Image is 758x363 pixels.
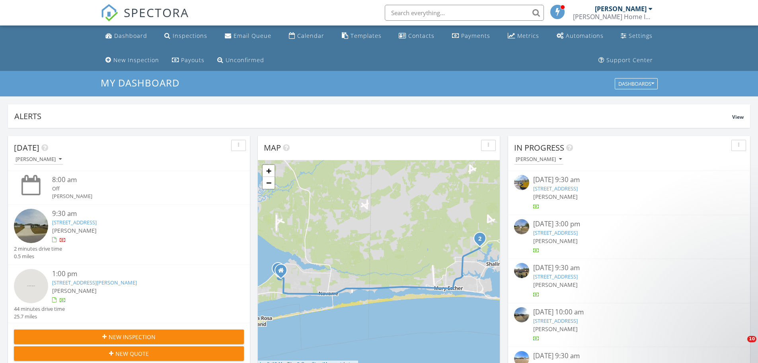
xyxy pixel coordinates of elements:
[263,177,275,189] a: Zoom out
[52,219,97,226] a: [STREET_ADDRESS]
[14,269,48,303] img: streetview
[514,263,529,278] img: streetview
[101,11,189,27] a: SPECTORA
[732,114,744,120] span: View
[408,32,435,39] div: Contacts
[478,236,481,242] i: 2
[101,4,118,22] img: The Best Home Inspection Software - Spectora
[514,219,529,234] img: streetview
[533,273,578,280] a: [STREET_ADDRESS]
[514,175,744,210] a: [DATE] 9:30 am [STREET_ADDRESS] [PERSON_NAME]
[351,32,382,39] div: Templates
[731,336,750,355] iframe: Intercom live chat
[573,13,653,21] div: J. Gregory Home Inspections
[566,32,604,39] div: Automations
[14,253,62,260] div: 0.5 miles
[234,32,271,39] div: Email Queue
[533,219,725,229] div: [DATE] 3:00 pm
[124,4,189,21] span: SPECTORA
[14,269,244,321] a: 1:00 pm [STREET_ADDRESS][PERSON_NAME] [PERSON_NAME] 44 minutes drive time 25.7 miles
[629,32,653,39] div: Settings
[533,193,578,200] span: [PERSON_NAME]
[533,237,578,245] span: [PERSON_NAME]
[449,29,493,43] a: Payments
[514,307,744,343] a: [DATE] 10:00 am [STREET_ADDRESS] [PERSON_NAME]
[514,219,744,255] a: [DATE] 3:00 pm [STREET_ADDRESS] [PERSON_NAME]
[618,81,654,87] div: Dashboards
[52,192,225,200] div: [PERSON_NAME]
[533,185,578,192] a: [STREET_ADDRESS]
[595,5,647,13] div: [PERSON_NAME]
[169,53,208,68] a: Payouts
[16,157,62,162] div: [PERSON_NAME]
[102,53,162,68] a: New Inspection
[52,175,225,185] div: 8:00 am
[533,229,578,236] a: [STREET_ADDRESS]
[52,209,225,219] div: 9:30 am
[14,346,244,361] button: New Quote
[747,336,756,342] span: 10
[286,29,327,43] a: Calendar
[514,307,529,322] img: streetview
[514,142,564,153] span: In Progress
[514,263,744,298] a: [DATE] 9:30 am [STREET_ADDRESS] [PERSON_NAME]
[533,175,725,185] div: [DATE] 9:30 am
[14,313,65,320] div: 25.7 miles
[553,29,607,43] a: Automations (Basic)
[385,5,544,21] input: Search everything...
[52,279,137,286] a: [STREET_ADDRESS][PERSON_NAME]
[516,157,562,162] div: [PERSON_NAME]
[517,32,539,39] div: Metrics
[161,29,210,43] a: Inspections
[339,29,385,43] a: Templates
[14,142,39,153] span: [DATE]
[102,29,150,43] a: Dashboard
[181,56,205,64] div: Payouts
[533,281,578,288] span: [PERSON_NAME]
[595,53,656,68] a: Support Center
[533,307,725,317] div: [DATE] 10:00 am
[14,111,732,122] div: Alerts
[480,238,485,243] div: 1401 Little Brothers Lane, Fort Walton Beach, FL 32547
[114,32,147,39] div: Dashboard
[109,333,156,341] span: New Inspection
[14,209,48,243] img: streetview
[14,330,244,344] button: New Inspection
[533,325,578,333] span: [PERSON_NAME]
[264,142,281,153] span: Map
[115,349,149,358] span: New Quote
[615,78,658,90] button: Dashboards
[606,56,653,64] div: Support Center
[52,269,225,279] div: 1:00 pm
[618,29,656,43] a: Settings
[14,305,65,313] div: 44 minutes drive time
[214,53,267,68] a: Unconfirmed
[533,263,725,273] div: [DATE] 9:30 am
[14,245,62,253] div: 2 minutes drive time
[533,317,578,324] a: [STREET_ADDRESS]
[52,287,97,294] span: [PERSON_NAME]
[14,154,63,165] button: [PERSON_NAME]
[505,29,542,43] a: Metrics
[113,56,159,64] div: New Inspection
[52,185,225,192] div: Off
[222,29,275,43] a: Email Queue
[101,76,179,89] span: My Dashboard
[514,175,529,190] img: streetview
[514,154,563,165] button: [PERSON_NAME]
[281,270,286,275] div: 6473 Arbor Lane, Gulf Breeze FL 32563
[52,227,97,234] span: [PERSON_NAME]
[396,29,438,43] a: Contacts
[297,32,324,39] div: Calendar
[226,56,264,64] div: Unconfirmed
[263,165,275,177] a: Zoom in
[461,32,490,39] div: Payments
[533,351,725,361] div: [DATE] 9:30 am
[173,32,207,39] div: Inspections
[14,209,244,261] a: 9:30 am [STREET_ADDRESS] [PERSON_NAME] 2 minutes drive time 0.5 miles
